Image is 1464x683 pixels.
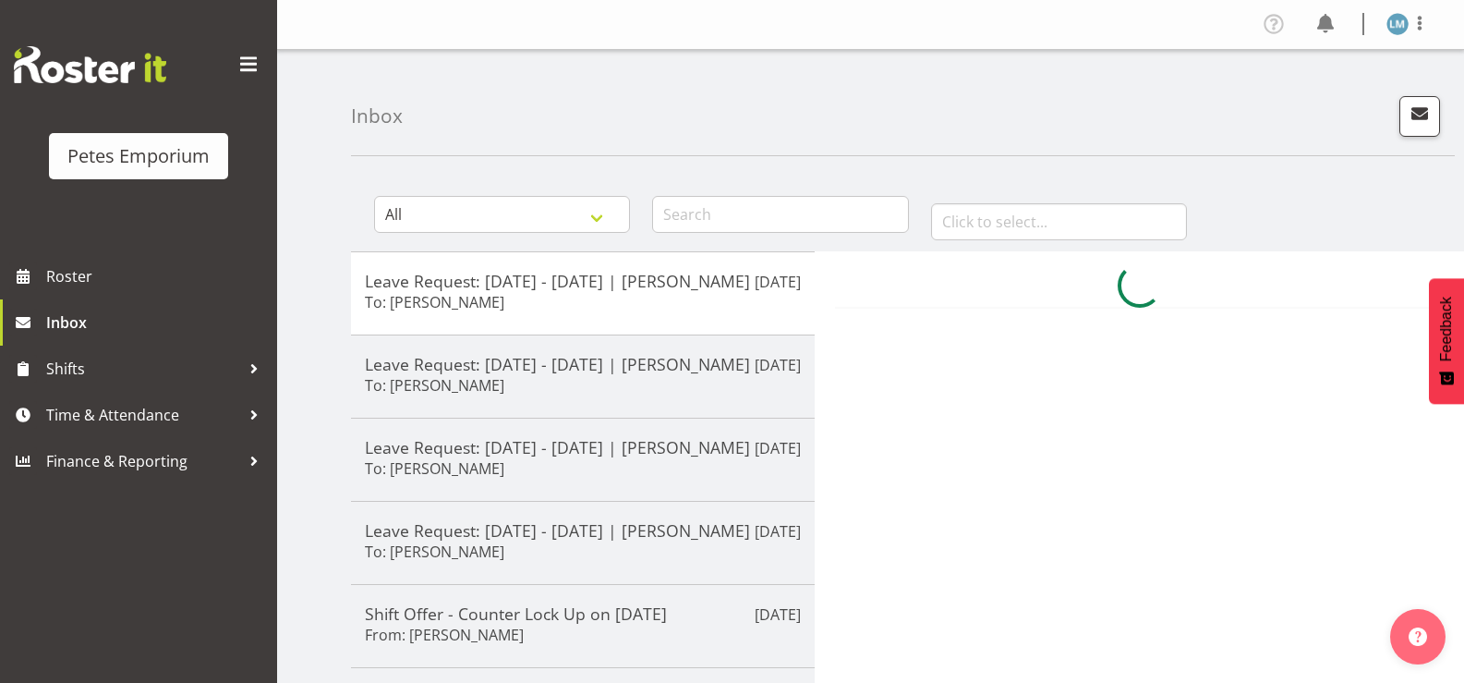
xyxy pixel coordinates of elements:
[365,354,801,374] h5: Leave Request: [DATE] - [DATE] | [PERSON_NAME]
[365,459,504,478] h6: To: [PERSON_NAME]
[931,203,1187,240] input: Click to select...
[1438,297,1455,361] span: Feedback
[652,196,908,233] input: Search
[1409,628,1427,646] img: help-xxl-2.png
[755,271,801,293] p: [DATE]
[46,447,240,475] span: Finance & Reporting
[365,293,504,311] h6: To: [PERSON_NAME]
[365,376,504,395] h6: To: [PERSON_NAME]
[46,262,268,290] span: Roster
[46,355,240,383] span: Shifts
[46,401,240,429] span: Time & Attendance
[365,626,524,644] h6: From: [PERSON_NAME]
[755,604,801,626] p: [DATE]
[755,354,801,376] p: [DATE]
[755,520,801,543] p: [DATE]
[755,437,801,459] p: [DATE]
[67,142,210,170] div: Petes Emporium
[365,271,801,291] h5: Leave Request: [DATE] - [DATE] | [PERSON_NAME]
[1429,278,1464,404] button: Feedback - Show survey
[351,105,403,127] h4: Inbox
[365,520,801,541] h5: Leave Request: [DATE] - [DATE] | [PERSON_NAME]
[46,309,268,336] span: Inbox
[14,46,166,83] img: Rosterit website logo
[365,437,801,457] h5: Leave Request: [DATE] - [DATE] | [PERSON_NAME]
[365,604,801,624] h5: Shift Offer - Counter Lock Up on [DATE]
[1386,13,1409,35] img: lianne-morete5410.jpg
[365,543,504,561] h6: To: [PERSON_NAME]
